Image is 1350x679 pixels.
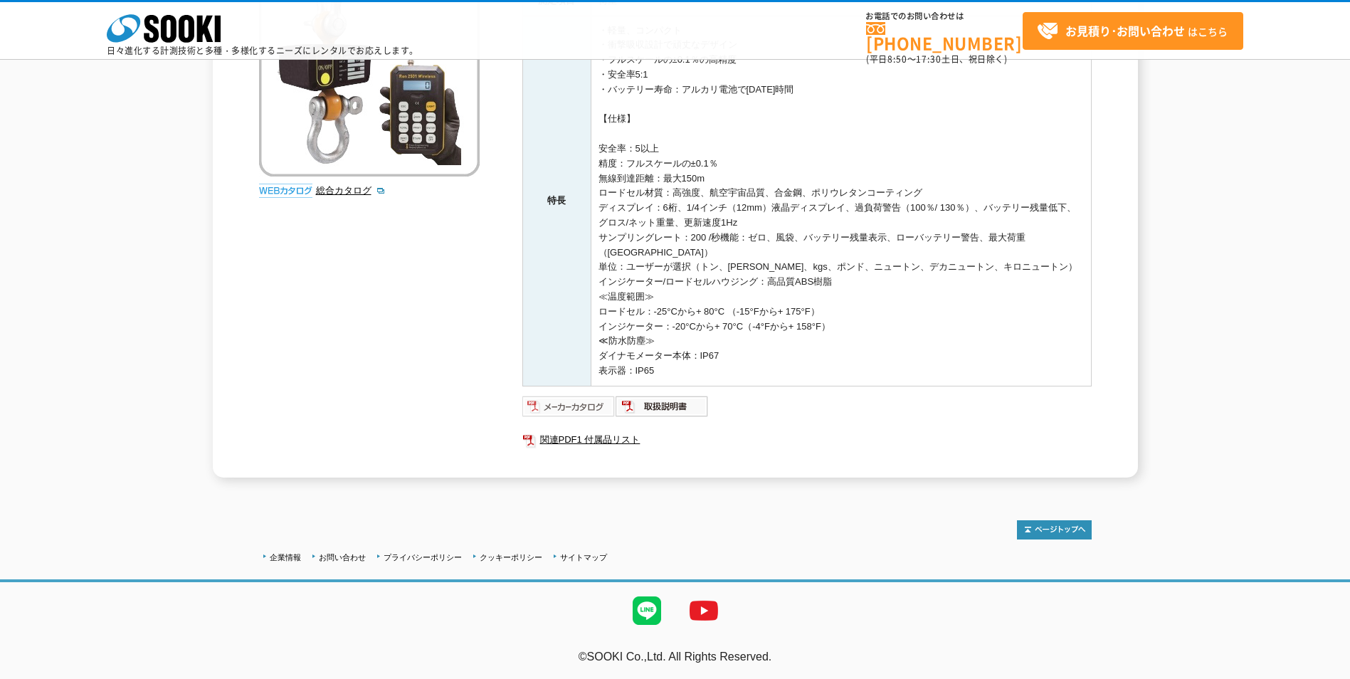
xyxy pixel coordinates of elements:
[675,582,732,639] img: YouTube
[618,582,675,639] img: LINE
[887,53,907,65] span: 8:50
[1037,21,1228,42] span: はこちら
[259,184,312,198] img: webカタログ
[1023,12,1243,50] a: お見積り･お問い合わせはこちら
[1065,22,1185,39] strong: お見積り･お問い合わせ
[616,404,709,415] a: 取扱説明書
[522,395,616,418] img: メーカーカタログ
[270,553,301,562] a: 企業情報
[866,12,1023,21] span: お電話でのお問い合わせは
[319,553,366,562] a: お問い合わせ
[522,431,1092,449] a: 関連PDF1 付属品リスト
[560,553,607,562] a: サイトマップ
[316,185,386,196] a: 総合カタログ
[1295,665,1350,677] a: テストMail
[1017,520,1092,539] img: トップページへ
[522,16,591,386] th: 特長
[916,53,942,65] span: 17:30
[866,53,1007,65] span: (平日 ～ 土日、祝日除く)
[107,46,418,55] p: 日々進化する計測技術と多種・多様化するニーズにレンタルでお応えします。
[384,553,462,562] a: プライバシーポリシー
[591,16,1091,386] td: ・軽量、コンパクト ・衝撃吸収設計で頑丈なデザイン ・フルスケールの±0.1％の高精度 ・安全率5:1 ・バッテリー寿命：アルカリ電池で[DATE]時間 【仕様】 安全率：5以上 精度：フルスケ...
[522,404,616,415] a: メーカーカタログ
[616,395,709,418] img: 取扱説明書
[480,553,542,562] a: クッキーポリシー
[866,22,1023,51] a: [PHONE_NUMBER]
